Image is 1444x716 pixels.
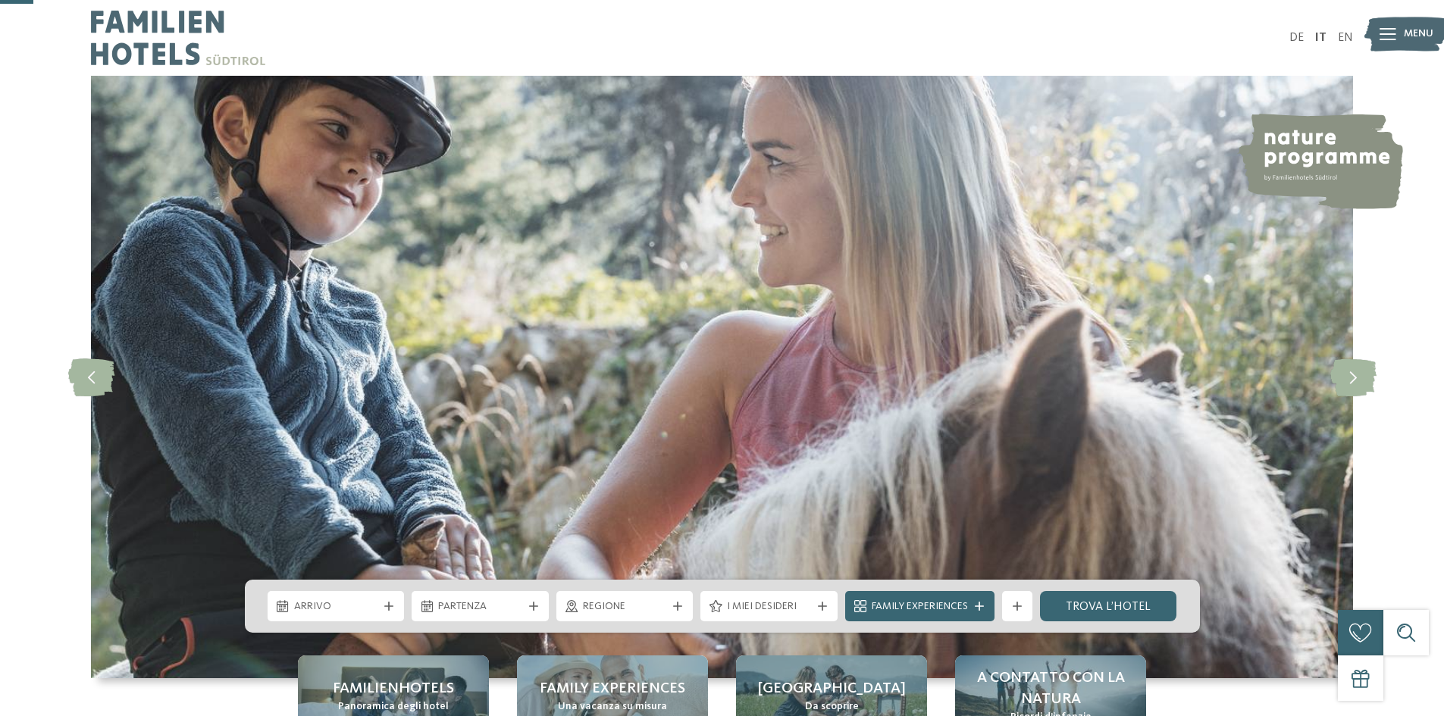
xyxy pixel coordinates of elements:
span: Una vacanza su misura [558,699,667,714]
img: nature programme by Familienhotels Südtirol [1236,114,1403,209]
span: Regione [583,599,667,614]
span: Menu [1404,27,1433,42]
span: [GEOGRAPHIC_DATA] [758,678,906,699]
img: Family hotel Alto Adige: the happy family places! [91,76,1353,678]
span: Panoramica degli hotel [338,699,449,714]
span: A contatto con la natura [970,668,1131,710]
span: Familienhotels [333,678,454,699]
span: I miei desideri [727,599,811,614]
span: Family Experiences [872,599,968,614]
span: Family experiences [540,678,685,699]
span: Da scoprire [805,699,859,714]
span: Arrivo [294,599,378,614]
span: Partenza [438,599,522,614]
a: IT [1315,32,1327,44]
a: DE [1289,32,1304,44]
a: EN [1338,32,1353,44]
a: trova l’hotel [1040,591,1177,621]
